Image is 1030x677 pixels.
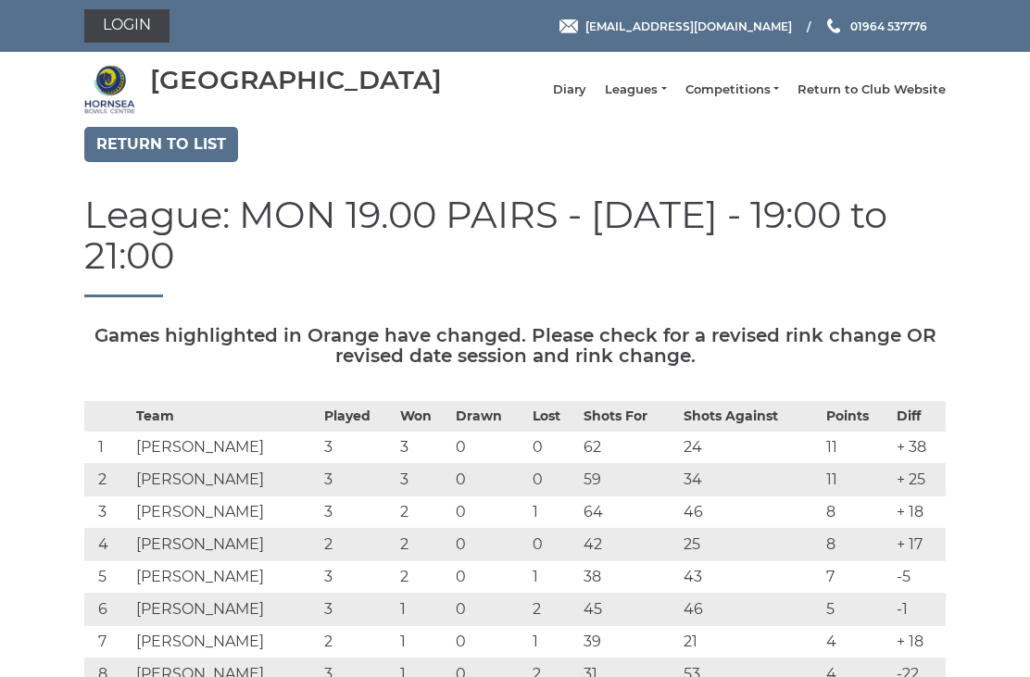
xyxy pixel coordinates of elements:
[850,19,927,32] span: 01964 537776
[396,432,451,464] td: 3
[396,464,451,496] td: 3
[822,496,893,529] td: 8
[553,81,586,98] a: Diary
[822,432,893,464] td: 11
[579,626,679,658] td: 39
[679,496,822,529] td: 46
[451,464,527,496] td: 0
[679,432,822,464] td: 24
[679,561,822,594] td: 43
[451,402,527,432] th: Drawn
[528,464,579,496] td: 0
[824,18,927,35] a: Phone us 01964 537776
[84,9,170,43] a: Login
[892,626,946,658] td: + 18
[451,594,527,626] td: 0
[579,464,679,496] td: 59
[528,402,579,432] th: Lost
[579,561,679,594] td: 38
[132,594,320,626] td: [PERSON_NAME]
[84,464,132,496] td: 2
[132,402,320,432] th: Team
[892,432,946,464] td: + 38
[451,626,527,658] td: 0
[579,529,679,561] td: 42
[396,626,451,658] td: 1
[605,81,666,98] a: Leagues
[132,432,320,464] td: [PERSON_NAME]
[559,18,792,35] a: Email [EMAIL_ADDRESS][DOMAIN_NAME]
[84,432,132,464] td: 1
[396,561,451,594] td: 2
[822,561,893,594] td: 7
[320,626,396,658] td: 2
[528,594,579,626] td: 2
[132,561,320,594] td: [PERSON_NAME]
[822,626,893,658] td: 4
[679,402,822,432] th: Shots Against
[132,529,320,561] td: [PERSON_NAME]
[396,529,451,561] td: 2
[892,496,946,529] td: + 18
[84,127,238,162] a: Return to list
[892,402,946,432] th: Diff
[132,464,320,496] td: [PERSON_NAME]
[150,66,442,94] div: [GEOGRAPHIC_DATA]
[528,496,579,529] td: 1
[84,561,132,594] td: 5
[679,529,822,561] td: 25
[451,496,527,529] td: 0
[822,402,893,432] th: Points
[579,402,679,432] th: Shots For
[528,432,579,464] td: 0
[320,402,396,432] th: Played
[892,561,946,594] td: -5
[679,626,822,658] td: 21
[320,432,396,464] td: 3
[822,594,893,626] td: 5
[84,626,132,658] td: 7
[396,496,451,529] td: 2
[892,464,946,496] td: + 25
[679,464,822,496] td: 34
[827,19,840,33] img: Phone us
[528,626,579,658] td: 1
[396,402,451,432] th: Won
[84,529,132,561] td: 4
[451,529,527,561] td: 0
[822,464,893,496] td: 11
[84,64,135,115] img: Hornsea Bowls Centre
[679,594,822,626] td: 46
[320,496,396,529] td: 3
[320,464,396,496] td: 3
[892,594,946,626] td: -1
[320,594,396,626] td: 3
[892,529,946,561] td: + 17
[822,529,893,561] td: 8
[320,561,396,594] td: 3
[579,594,679,626] td: 45
[685,81,779,98] a: Competitions
[451,432,527,464] td: 0
[84,594,132,626] td: 6
[84,325,946,366] h5: Games highlighted in Orange have changed. Please check for a revised rink change OR revised date ...
[396,594,451,626] td: 1
[559,19,578,33] img: Email
[132,626,320,658] td: [PERSON_NAME]
[798,81,946,98] a: Return to Club Website
[451,561,527,594] td: 0
[84,194,946,297] h1: League: MON 19.00 PAIRS - [DATE] - 19:00 to 21:00
[132,496,320,529] td: [PERSON_NAME]
[585,19,792,32] span: [EMAIL_ADDRESS][DOMAIN_NAME]
[528,561,579,594] td: 1
[579,432,679,464] td: 62
[528,529,579,561] td: 0
[84,496,132,529] td: 3
[579,496,679,529] td: 64
[320,529,396,561] td: 2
